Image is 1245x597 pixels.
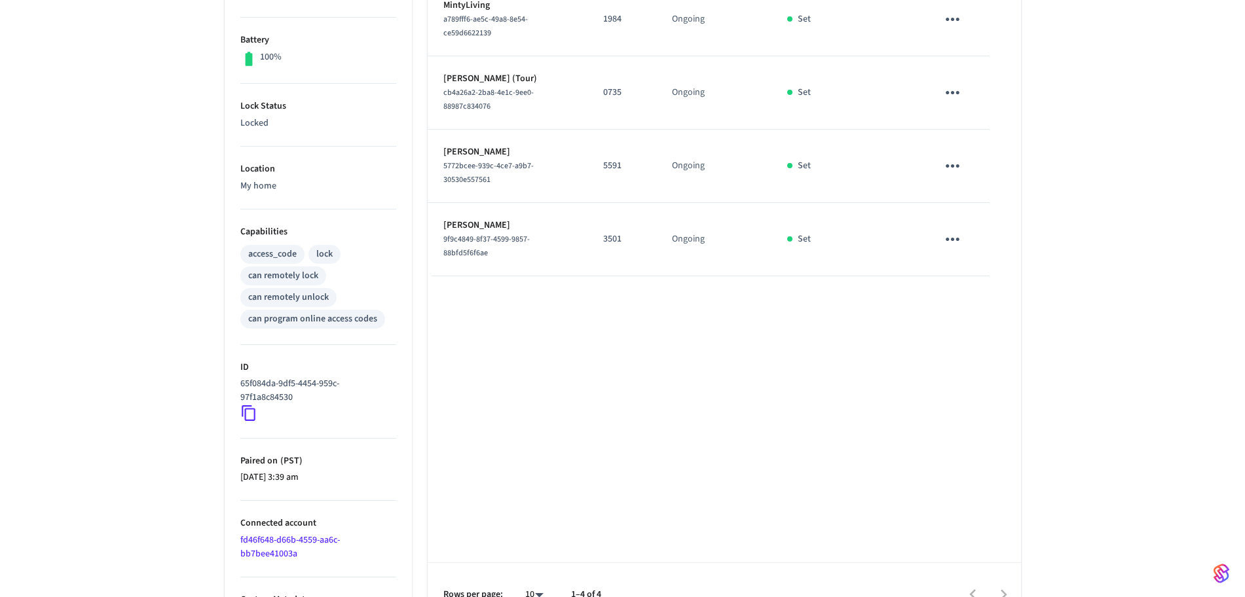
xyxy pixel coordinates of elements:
[240,99,396,113] p: Lock Status
[443,160,534,185] span: 5772bcee-939c-4ce7-a9b7-30530e557561
[240,162,396,176] p: Location
[240,33,396,47] p: Battery
[240,361,396,374] p: ID
[1214,563,1229,584] img: SeamLogoGradient.69752ec5.svg
[240,454,396,468] p: Paired on
[443,72,572,86] p: [PERSON_NAME] (Tour)
[656,203,771,276] td: Ongoing
[240,377,391,405] p: 65f084da-9df5-4454-959c-97f1a8c84530
[603,159,641,173] p: 5591
[798,86,811,99] p: Set
[240,225,396,239] p: Capabilities
[240,117,396,130] p: Locked
[603,232,641,246] p: 3501
[248,269,318,283] div: can remotely lock
[443,145,572,159] p: [PERSON_NAME]
[443,14,528,39] span: a789fff6-ae5c-49a8-8e54-ce59d6622139
[316,247,333,261] div: lock
[248,247,297,261] div: access_code
[798,12,811,26] p: Set
[443,219,572,232] p: [PERSON_NAME]
[248,312,377,326] div: can program online access codes
[240,516,396,530] p: Connected account
[798,159,811,173] p: Set
[603,86,641,99] p: 0735
[278,454,303,467] span: ( PST )
[240,179,396,193] p: My home
[798,232,811,246] p: Set
[656,130,771,203] td: Ongoing
[656,56,771,130] td: Ongoing
[443,234,530,259] span: 9f9c4849-8f37-4599-9857-88bfd5f6f6ae
[603,12,641,26] p: 1984
[240,534,340,560] a: fd46f648-d66b-4559-aa6c-bb7bee41003a
[248,291,329,304] div: can remotely unlock
[260,50,282,64] p: 100%
[443,87,534,112] span: cb4a26a2-2ba8-4e1c-9ee0-88987c834076
[240,471,396,484] p: [DATE] 3:39 am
